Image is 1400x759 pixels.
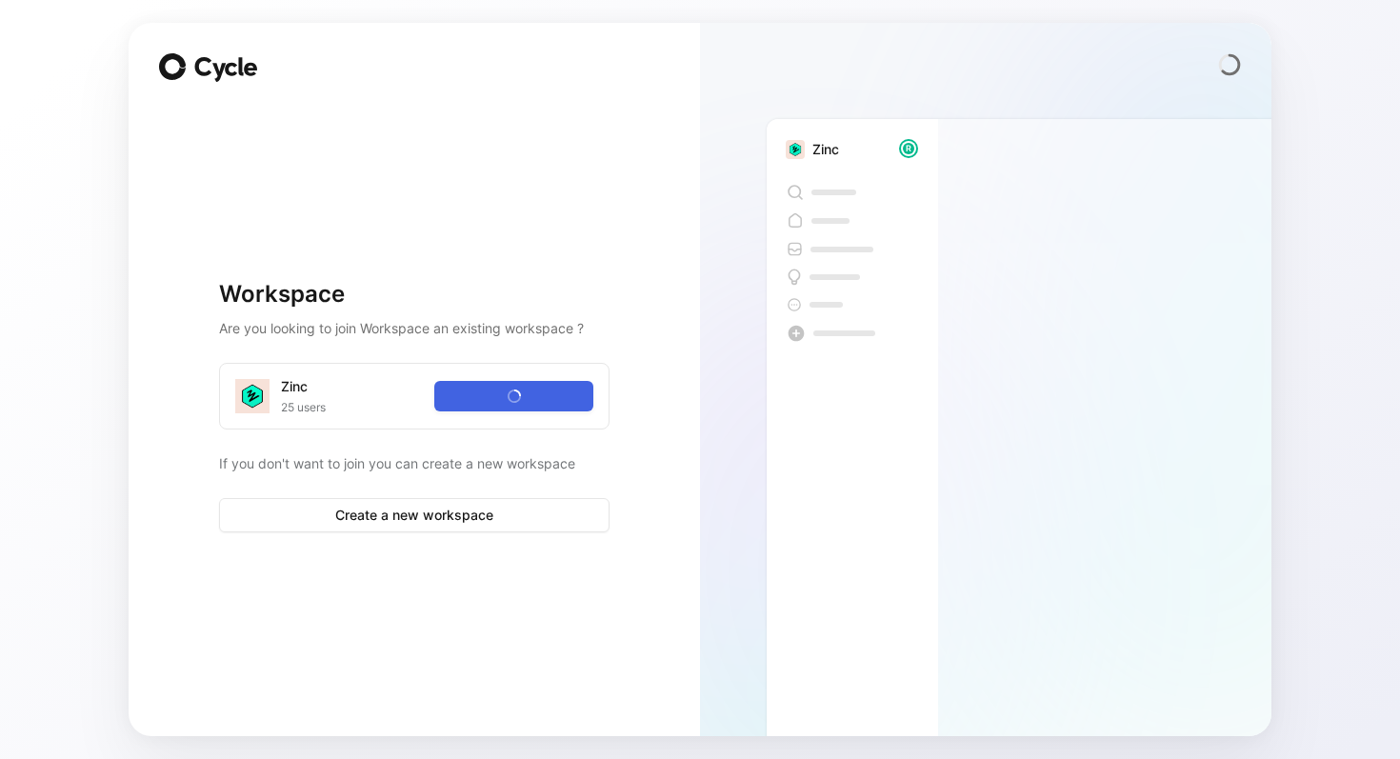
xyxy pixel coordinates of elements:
[219,279,610,310] h1: Workspace
[219,452,610,475] p: If you don't want to join you can create a new workspace
[235,379,270,413] img: logo
[219,498,610,532] button: Create a new workspace
[219,317,610,340] h2: Are you looking to join Workspace an existing workspace ?
[281,398,326,417] span: 25 users
[235,504,593,527] span: Create a new workspace
[281,375,308,398] div: Zinc
[812,138,839,161] div: Zinc
[901,141,916,156] div: R
[786,140,805,159] img: zincwork.com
